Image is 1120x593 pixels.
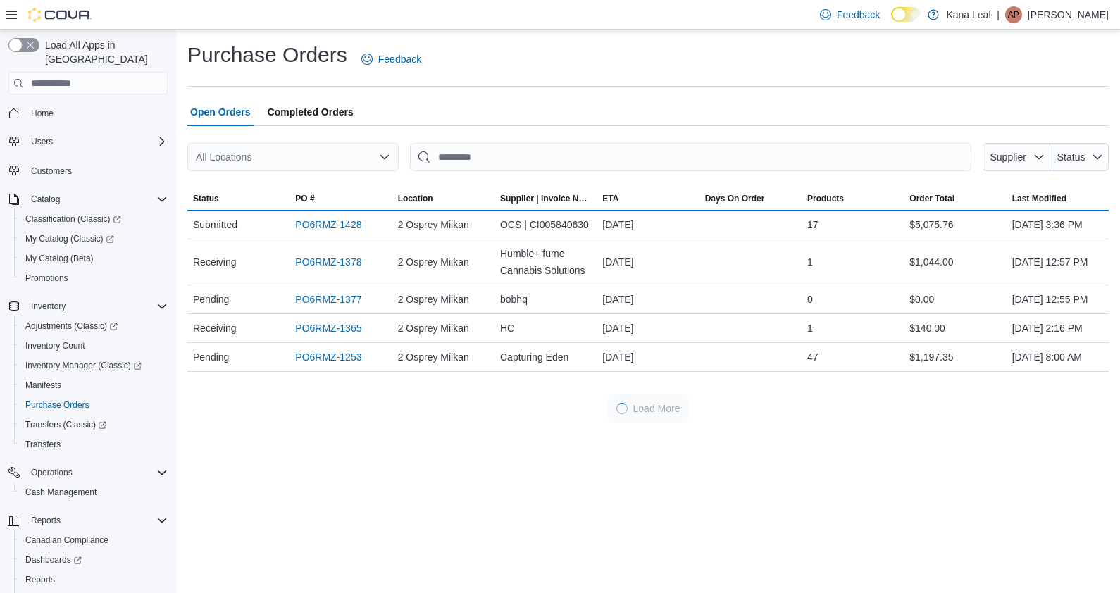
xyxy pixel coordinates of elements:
button: Order Total [904,187,1006,210]
div: bobhq [494,285,597,313]
button: Purchase Orders [14,395,173,415]
button: Catalog [3,189,173,209]
button: Home [3,103,173,123]
div: $5,075.76 [904,211,1006,239]
a: Purchase Orders [20,397,95,413]
span: Manifests [20,377,168,394]
span: 1 [807,254,813,270]
button: Status [187,187,290,210]
a: Home [25,105,59,122]
span: Promotions [25,273,68,284]
span: Feedback [837,8,880,22]
div: [DATE] 12:55 PM [1007,285,1109,313]
h1: Purchase Orders [187,41,347,69]
a: PO6RMZ-1365 [295,320,361,337]
span: 17 [807,216,819,233]
span: 2 Osprey Miikan [398,291,469,308]
button: LoadingLoad More [608,394,689,423]
span: Load More [633,401,680,416]
span: Pending [193,349,229,366]
div: Humble+ fume Cannabis Solutions [494,239,597,285]
span: Receiving [193,320,236,337]
span: Transfers [25,439,61,450]
span: Dashboards [20,551,168,568]
span: Products [807,193,844,204]
span: Pending [193,291,229,308]
span: Customers [31,166,72,177]
a: Inventory Count [20,337,91,354]
span: Reports [25,512,168,529]
a: Reports [20,571,61,588]
p: Kana Leaf [946,6,991,23]
button: Customers [3,160,173,180]
input: Dark Mode [891,7,921,22]
div: Capturing Eden [494,343,597,371]
span: 2 Osprey Miikan [398,254,469,270]
a: Classification (Classic) [20,211,127,227]
div: [DATE] 8:00 AM [1007,343,1109,371]
span: Cash Management [25,487,97,498]
a: PO6RMZ-1428 [295,216,361,233]
span: PO # [295,193,314,204]
span: Inventory Count [20,337,168,354]
a: PO6RMZ-1253 [295,349,361,366]
span: 2 Osprey Miikan [398,320,469,337]
span: My Catalog (Beta) [20,250,168,267]
button: Inventory [3,296,173,316]
span: Transfers (Classic) [20,416,168,433]
p: [PERSON_NAME] [1028,6,1109,23]
button: My Catalog (Beta) [14,249,173,268]
a: PO6RMZ-1378 [295,254,361,270]
span: Reports [31,515,61,526]
a: Transfers (Classic) [14,415,173,435]
span: Days On Order [705,193,765,204]
span: Manifests [25,380,61,391]
span: Transfers (Classic) [25,419,106,430]
button: Open list of options [379,151,390,163]
a: Inventory Manager (Classic) [14,356,173,375]
span: My Catalog (Classic) [20,230,168,247]
button: Promotions [14,268,173,288]
a: Canadian Compliance [20,532,114,549]
span: Inventory Count [25,340,85,351]
span: Users [25,133,168,150]
span: Inventory Manager (Classic) [20,357,168,374]
span: Last Modified [1012,193,1066,204]
span: Status [1057,151,1085,163]
span: Inventory [31,301,66,312]
a: Manifests [20,377,67,394]
span: Reports [20,571,168,588]
a: Cash Management [20,484,102,501]
span: Canadian Compliance [25,535,108,546]
div: $140.00 [904,314,1006,342]
button: Reports [14,570,173,589]
span: Home [31,108,54,119]
p: | [997,6,1000,23]
a: My Catalog (Classic) [14,229,173,249]
div: $0.00 [904,285,1006,313]
div: [DATE] [597,285,699,313]
span: Dark Mode [891,22,892,23]
span: Operations [25,464,168,481]
span: Supplier [990,151,1026,163]
a: Feedback [814,1,885,29]
span: Transfers [20,436,168,453]
span: My Catalog (Classic) [25,233,114,244]
a: Feedback [356,45,427,73]
button: Manifests [14,375,173,395]
a: Customers [25,163,77,180]
span: Status [193,193,219,204]
button: Location [392,187,494,210]
div: [DATE] [597,314,699,342]
a: My Catalog (Beta) [20,250,99,267]
span: Inventory Manager (Classic) [25,360,142,371]
span: Feedback [378,52,421,66]
span: 47 [807,349,819,366]
span: Receiving [193,254,236,270]
button: Transfers [14,435,173,454]
span: Classification (Classic) [20,211,168,227]
span: ETA [602,193,618,204]
span: Classification (Classic) [25,213,121,225]
span: 0 [807,291,813,308]
a: Dashboards [20,551,87,568]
